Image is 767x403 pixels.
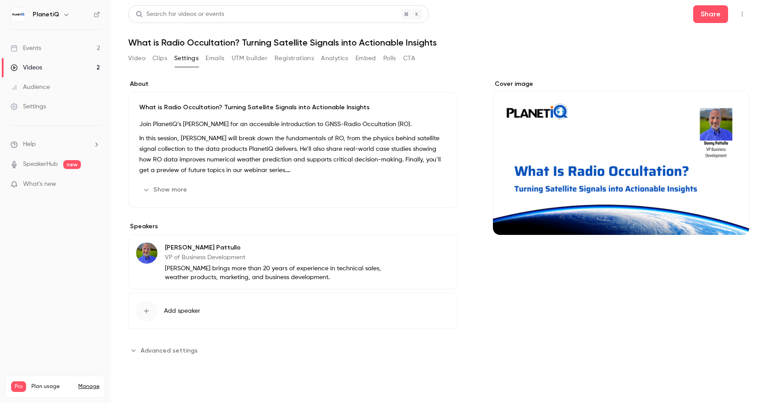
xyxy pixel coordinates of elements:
[11,63,42,72] div: Videos
[7,143,170,144] div: New messages divider
[7,40,170,84] div: Tim says…
[153,51,167,65] button: Clips
[7,83,170,110] div: user says…
[33,10,59,19] h6: PlanetiQ
[11,8,25,22] img: PlanetiQ
[8,221,130,294] div: fast, and helpful. But a lot of the information I am asking could be in an FAQ document. I read e...
[14,156,138,173] div: Help [PERSON_NAME] understand how they’re doing:
[43,4,74,11] h1: Operator
[11,140,100,149] li: help-dropdown-opener
[7,151,170,180] div: Operator says…
[23,180,56,189] span: What's new
[403,51,415,65] button: CTA
[138,4,155,20] button: Home
[693,5,728,23] button: Share
[43,11,110,20] p: The team can also help
[8,271,169,286] textarea: Message…
[14,290,21,297] button: Upload attachment
[174,51,198,65] button: Settings
[11,83,50,92] div: Audience
[139,119,446,130] p: Join PlanetiQ’s [PERSON_NAME] for an accessible introduction to GNSS-Radio Occultation (RO).
[275,51,314,65] button: Registrations
[78,383,99,390] a: Manage
[493,80,749,88] label: Cover image
[139,133,446,176] p: In this session, [PERSON_NAME] will break down the fundamentals of RO, from the physics behind sa...
[152,286,166,300] button: Send a message…
[11,381,26,392] span: Pro
[7,180,170,305] div: Operator says…
[165,243,400,252] p: [PERSON_NAME] Pattullo
[155,4,171,19] div: Close
[28,290,35,297] button: Emoji picker
[128,51,145,65] button: Video
[128,234,458,289] div: Donny Pattullo[PERSON_NAME] PattulloVP of Business Development[PERSON_NAME] brings more than 20 y...
[31,383,73,390] span: Plan usage
[115,88,163,97] div: Thank you, bye
[136,10,224,19] div: Search for videos or events
[165,264,400,282] p: [PERSON_NAME] brings more than 20 years of experience in technical sales, weather products, marke...
[136,242,157,264] img: Donny Pattullo
[42,290,49,297] button: Gif picker
[164,307,200,315] span: Add speaker
[63,160,81,169] span: new
[128,37,749,48] h1: What is Radio Occultation? Turning Satellite Signals into Actionable Insights
[128,343,203,357] button: Advanced settings
[56,290,63,297] button: Start recording
[7,110,170,136] div: Tim says…
[139,183,192,197] button: Show more
[128,293,458,329] button: Add speaker
[11,102,46,111] div: Settings
[23,140,36,149] span: Help
[321,51,348,65] button: Analytics
[23,160,58,169] a: SpeakerHub
[14,45,138,71] div: this gives you the running count. You'll also have full analytics afterwards with more details
[128,343,458,357] section: Advanced settings
[128,80,458,88] label: About
[108,83,170,103] div: Thank you, bye
[11,44,41,53] div: Events
[128,222,458,231] label: Speakers
[355,51,376,65] button: Embed
[206,51,224,65] button: Emails
[7,110,141,129] div: See you. Good luck with your webinar!Add reaction
[165,253,400,262] p: VP of Business Development
[25,5,39,19] img: Profile image for Operator
[18,202,120,210] div: Thanks for letting us know
[139,103,446,112] p: What is Radio Occultation? Turning Satellite Signals into Actionable Insights
[14,115,134,124] div: See you. Good luck with your webinar!
[18,191,120,200] div: You rated the conversation
[493,80,749,235] section: Cover image
[383,51,396,65] button: Polls
[107,192,115,200] span: amazing
[141,346,198,355] span: Advanced settings
[232,51,267,65] button: UTM builder
[735,7,749,21] button: Top Bar Actions
[7,40,145,77] div: this gives you the running count. You'll also have full analytics afterwards with more detailsAdd...
[7,151,145,179] div: Help [PERSON_NAME] understand how they’re doing:
[6,4,23,20] button: go back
